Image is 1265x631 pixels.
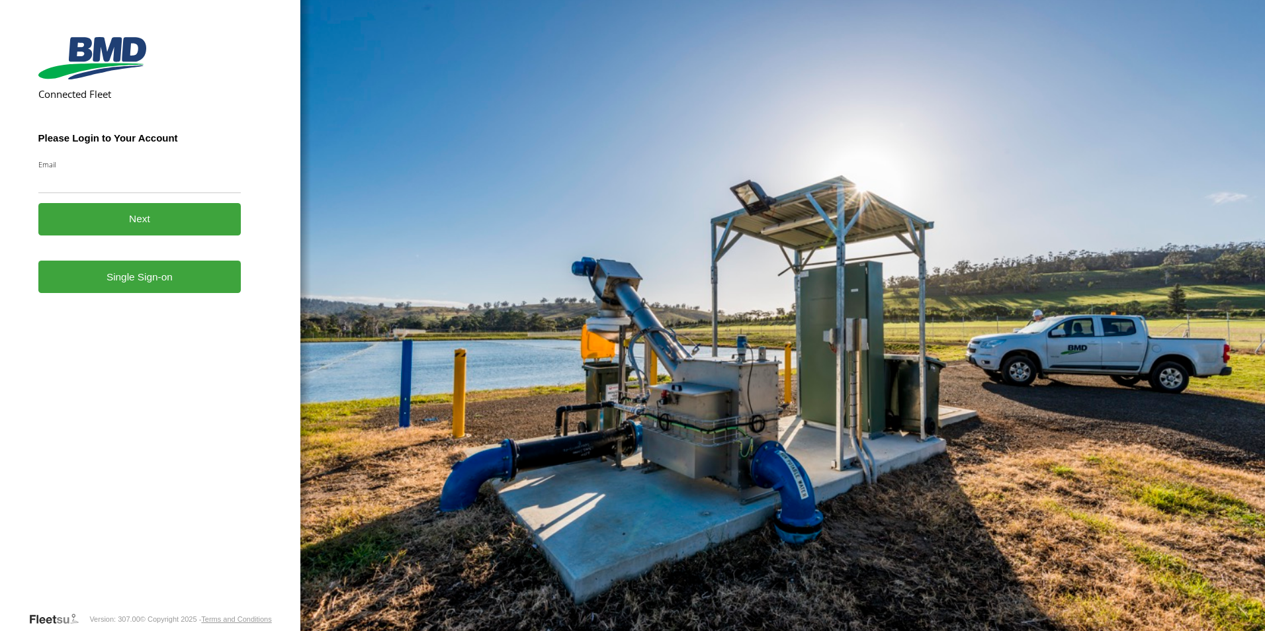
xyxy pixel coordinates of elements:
div: Version: 307.00 [89,615,140,623]
div: © Copyright 2025 - [140,615,272,623]
img: BMD [38,37,146,79]
button: Next [38,203,241,235]
a: Single Sign-on [38,261,241,293]
h2: Connected Fleet [38,87,241,101]
a: Visit our Website [28,612,89,626]
h3: Please Login to Your Account [38,132,241,144]
label: Email [38,159,241,169]
a: Terms and Conditions [201,615,271,623]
